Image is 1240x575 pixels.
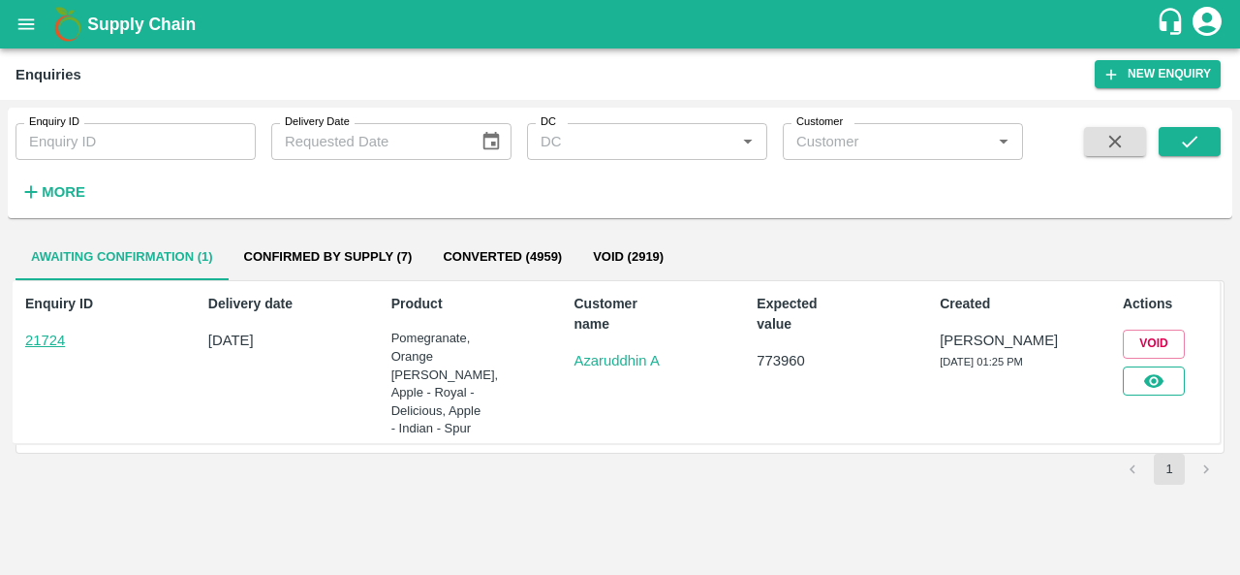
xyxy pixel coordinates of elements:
img: logo [48,5,87,44]
p: Expected value [757,294,849,335]
button: New Enquiry [1095,60,1221,88]
input: DC [533,129,729,154]
div: account of current user [1190,4,1224,45]
label: Enquiry ID [29,114,79,130]
button: page 1 [1154,454,1185,485]
p: Delivery date [208,294,300,314]
button: Confirmed by supply (7) [229,234,428,280]
label: Delivery Date [285,114,350,130]
p: Actions [1123,294,1215,314]
button: Open [991,129,1016,154]
input: Requested Date [271,123,465,160]
button: Void [1123,330,1185,358]
p: [DATE] [208,330,300,351]
button: open drawer [4,2,48,47]
button: Void (2919) [577,234,679,280]
p: 773960 [757,350,849,371]
span: [DATE] 01:25 PM [940,356,1023,367]
label: Customer [796,114,843,130]
button: Awaiting confirmation (1) [15,234,229,280]
input: Customer [789,129,985,154]
a: 21724 [25,333,65,348]
p: Product [391,294,483,314]
strong: More [42,184,85,200]
a: Azaruddhin A [573,350,666,371]
button: Open [735,129,760,154]
p: Created [940,294,1032,314]
div: Enquiries [15,62,81,87]
b: Supply Chain [87,15,196,34]
p: Enquiry ID [25,294,117,314]
button: Converted (4959) [427,234,577,280]
div: customer-support [1156,7,1190,42]
button: Choose date [473,123,510,160]
nav: pagination navigation [1114,454,1224,485]
label: DC [541,114,556,130]
p: Customer name [573,294,666,335]
input: Enquiry ID [15,123,256,160]
p: [PERSON_NAME] [940,330,1032,351]
p: Pomegranate, Orange [PERSON_NAME], Apple - Royal - Delicious, Apple - Indian - Spur [391,330,483,437]
button: More [15,176,90,208]
a: Supply Chain [87,11,1156,38]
